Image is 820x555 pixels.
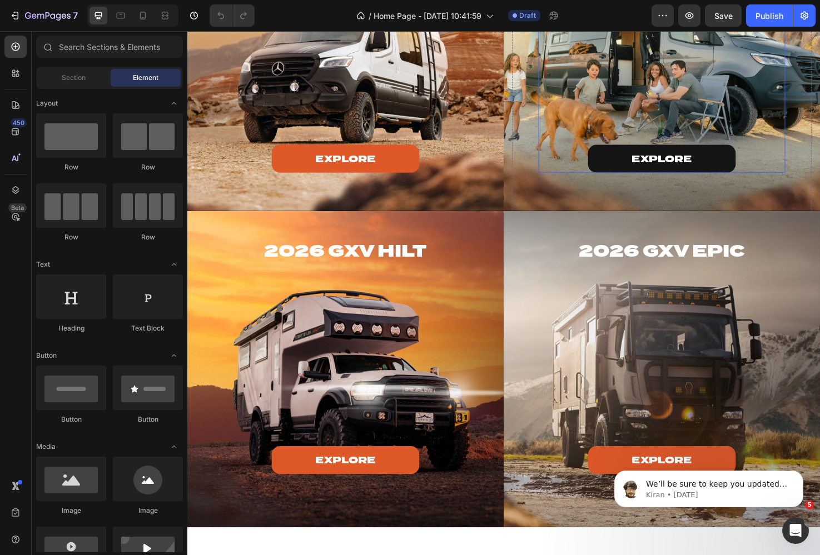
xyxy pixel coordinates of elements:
span: Toggle open [165,94,183,112]
div: Row [36,162,106,172]
span: Toggle open [165,438,183,456]
div: Publish [756,10,783,22]
iframe: Intercom notifications message [598,447,820,525]
div: Beta [8,203,27,212]
div: Button [36,414,106,424]
iframe: Design area [187,31,820,555]
div: Text Block [113,323,183,333]
a: explore [89,438,245,467]
div: Image [36,506,106,516]
span: Section [62,73,86,83]
h2: 2026 GXV HILT [37,220,297,243]
p: 7 [73,9,78,22]
span: Element [133,73,158,83]
p: explore [135,446,198,459]
span: Toggle open [165,347,183,364]
span: Draft [519,11,536,21]
div: Undo/Redo [210,4,255,27]
button: <p>explore</p> [423,120,579,149]
span: / [369,10,371,22]
div: Heading [36,323,106,333]
div: Row [36,232,106,242]
span: Layout [36,98,58,108]
p: explore [469,446,532,459]
span: Media [36,442,56,452]
div: Image [113,506,183,516]
div: Row [113,232,183,242]
span: 5 [805,501,814,509]
iframe: Intercom live chat [782,517,809,544]
div: Button [113,414,183,424]
button: 7 [4,4,83,27]
button: <p>explore</p> [423,438,579,467]
span: Toggle open [165,256,183,273]
div: 450 [11,118,27,127]
a: explore [89,120,245,149]
button: Publish [746,4,793,27]
span: Save [714,11,733,21]
p: explore [135,128,198,141]
button: Save [705,4,742,27]
div: Row [113,162,183,172]
p: explore [469,128,532,141]
span: Home Page - [DATE] 10:41:59 [374,10,481,22]
h2: 2026 GXV EPIC [370,220,630,243]
span: Button [36,351,57,361]
input: Search Sections & Elements [36,36,183,58]
span: Text [36,259,50,269]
